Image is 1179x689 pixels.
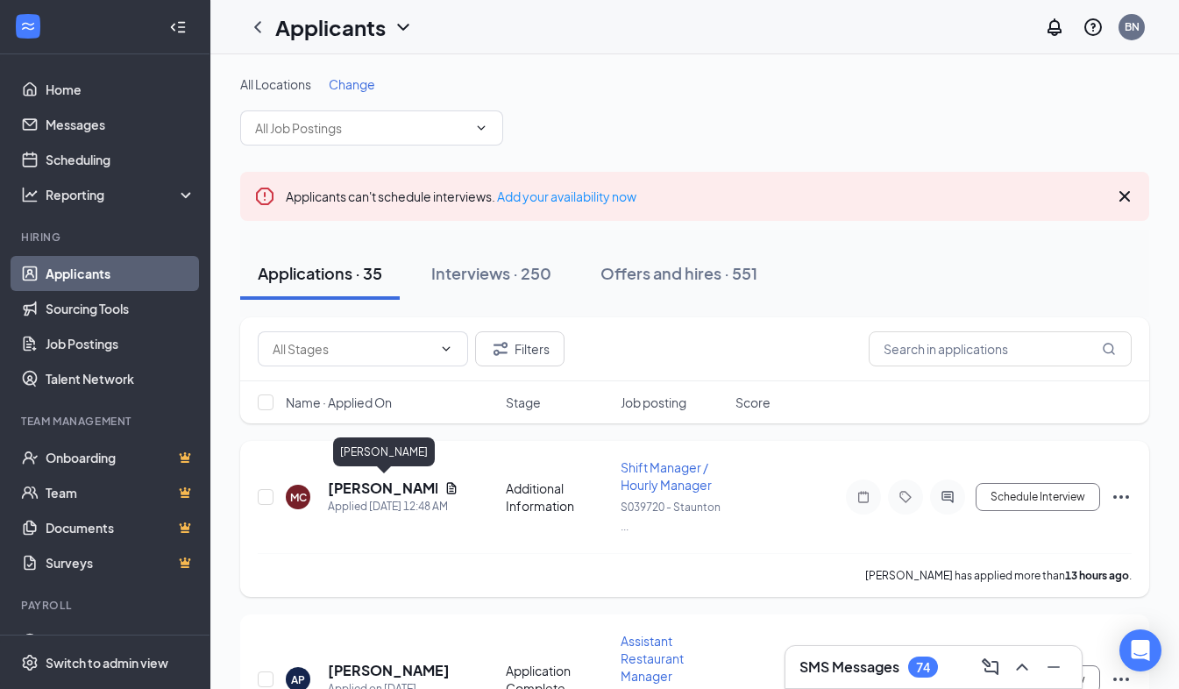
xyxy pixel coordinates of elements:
b: 13 hours ago [1065,569,1129,582]
a: Job Postings [46,326,195,361]
h5: [PERSON_NAME] [328,479,437,498]
div: MC [290,490,307,505]
svg: Settings [21,654,39,671]
svg: Notifications [1044,17,1065,38]
svg: Note [853,490,874,504]
div: Open Intercom Messenger [1119,629,1161,671]
svg: ChevronUp [1012,657,1033,678]
svg: Analysis [21,186,39,203]
button: Minimize [1040,653,1068,681]
div: 74 [916,660,930,675]
svg: Tag [895,490,916,504]
a: Add your availability now [497,188,636,204]
button: Schedule Interview [976,483,1100,511]
svg: WorkstreamLogo [19,18,37,35]
span: Applicants can't schedule interviews. [286,188,636,204]
svg: ChevronDown [393,17,414,38]
div: Interviews · 250 [431,262,551,284]
div: Team Management [21,414,192,429]
p: [PERSON_NAME] has applied more than . [865,568,1132,583]
span: All Locations [240,76,311,92]
span: Shift Manager / Hourly Manager [621,459,712,493]
span: Name · Applied On [286,394,392,411]
div: [PERSON_NAME] [333,437,435,466]
svg: Document [444,481,458,495]
a: Sourcing Tools [46,291,195,326]
svg: Filter [490,338,511,359]
span: Change [329,76,375,92]
a: Messages [46,107,195,142]
a: SurveysCrown [46,545,195,580]
span: S039720 - Staunton ... [621,501,721,533]
a: OnboardingCrown [46,440,195,475]
svg: ChevronDown [439,342,453,356]
svg: Ellipses [1111,487,1132,508]
div: Applied [DATE] 12:48 AM [328,498,458,515]
span: Score [735,394,771,411]
svg: QuestionInfo [1083,17,1104,38]
button: Filter Filters [475,331,565,366]
input: Search in applications [869,331,1132,366]
button: ChevronUp [1008,653,1036,681]
input: All Stages [273,339,432,359]
svg: ChevronDown [474,121,488,135]
a: Applicants [46,256,195,291]
svg: Cross [1114,186,1135,207]
div: Hiring [21,230,192,245]
div: BN [1125,19,1140,34]
input: All Job Postings [255,118,467,138]
span: Job posting [621,394,686,411]
button: ComposeMessage [977,653,1005,681]
svg: Collapse [169,18,187,36]
a: Home [46,72,195,107]
div: Additional Information [506,479,610,515]
svg: MagnifyingGlass [1102,342,1116,356]
a: DocumentsCrown [46,510,195,545]
div: Reporting [46,186,196,203]
div: Applications · 35 [258,262,382,284]
span: Assistant Restaurant Manager [621,633,684,684]
svg: ChevronLeft [247,17,268,38]
div: Payroll [21,598,192,613]
h5: [PERSON_NAME] [328,661,450,680]
svg: ActiveChat [937,490,958,504]
a: TeamCrown [46,475,195,510]
svg: Error [254,186,275,207]
span: Stage [506,394,541,411]
div: Switch to admin view [46,654,168,671]
h3: SMS Messages [799,657,899,677]
svg: Minimize [1043,657,1064,678]
svg: ComposeMessage [980,657,1001,678]
a: Talent Network [46,361,195,396]
a: Scheduling [46,142,195,177]
div: Offers and hires · 551 [600,262,757,284]
h1: Applicants [275,12,386,42]
a: PayrollCrown [46,624,195,659]
div: AP [291,672,305,687]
